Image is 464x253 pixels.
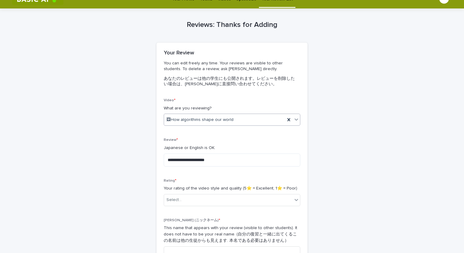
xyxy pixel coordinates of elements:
span: 🖼How algorithms shape our world [166,117,234,123]
p: Japanese or English is OK. [164,145,300,151]
p: What are you reviewing? [164,105,300,112]
span: [PERSON_NAME] (ニックネーム) [164,219,220,222]
div: Select... [166,197,182,203]
span: Video [164,99,176,102]
p: You can edit freely any time. Your reviews are visible to other students. To delete a review, ask... [164,60,298,71]
p: Your rating of the video style and quality (5⭐️ = Excellent, 1⭐️ = Poor) [164,185,300,192]
span: Rating [164,179,176,183]
p: This name that appears with your review (visible to other students). It does not have to be your ... [164,225,300,244]
span: Review [164,138,178,142]
h1: Reviews: Thanks for Adding [156,21,308,29]
h2: Your Review [164,50,194,57]
p: あなたのレビューは他の学生にも公開されます。レビューを削除したい場合は、[PERSON_NAME]に直接問い合わせてください。 [164,76,298,87]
